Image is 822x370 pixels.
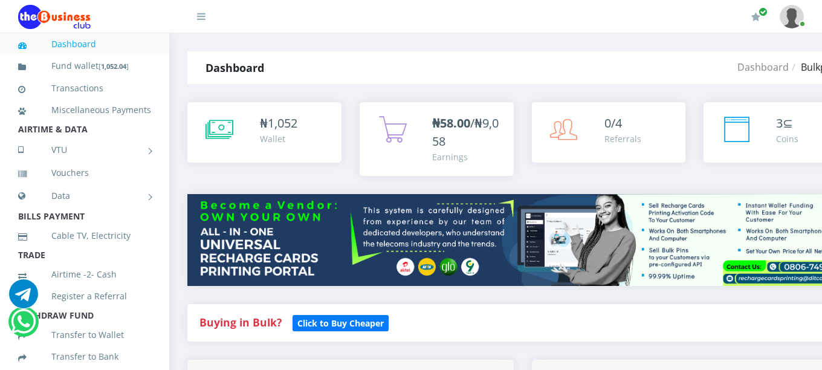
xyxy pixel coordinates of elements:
[18,159,151,187] a: Vouchers
[18,321,151,349] a: Transfer to Wallet
[205,60,264,75] strong: Dashboard
[187,102,341,163] a: ₦1,052 Wallet
[604,132,641,145] div: Referrals
[268,115,297,131] span: 1,052
[360,102,514,176] a: ₦58.00/₦9,058 Earnings
[776,114,798,132] div: ⊆
[18,96,151,124] a: Miscellaneous Payments
[776,132,798,145] div: Coins
[604,115,622,131] span: 0/4
[260,132,297,145] div: Wallet
[18,261,151,288] a: Airtime -2- Cash
[737,60,789,74] a: Dashboard
[18,181,151,211] a: Data
[199,315,282,329] strong: Buying in Bulk?
[11,316,36,336] a: Chat for support
[297,317,384,329] b: Click to Buy Cheaper
[18,5,91,29] img: Logo
[780,5,804,28] img: User
[260,114,297,132] div: ₦
[776,115,783,131] span: 3
[18,135,151,165] a: VTU
[293,315,389,329] a: Click to Buy Cheaper
[101,62,126,71] b: 1,052.04
[432,115,470,131] b: ₦58.00
[532,102,686,163] a: 0/4 Referrals
[18,74,151,102] a: Transactions
[18,52,151,80] a: Fund wallet[1,052.04]
[9,288,38,308] a: Chat for support
[18,222,151,250] a: Cable TV, Electricity
[759,7,768,16] span: Renew/Upgrade Subscription
[432,115,499,149] span: /₦9,058
[432,151,502,163] div: Earnings
[18,30,151,58] a: Dashboard
[18,282,151,310] a: Register a Referral
[751,12,760,22] i: Renew/Upgrade Subscription
[99,62,129,71] small: [ ]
